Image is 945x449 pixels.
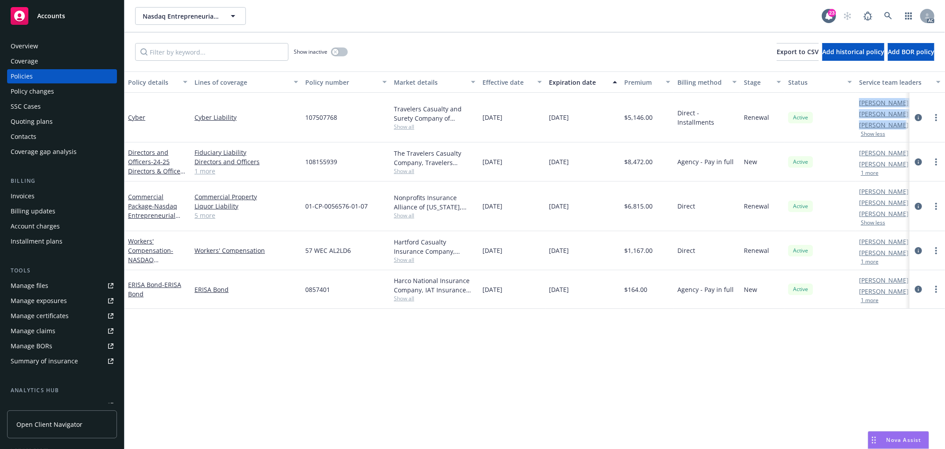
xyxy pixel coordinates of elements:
div: Service team leaders [859,78,931,87]
span: Agency - Pay in full [677,285,734,294]
div: Policies [11,69,33,83]
a: Manage certificates [7,309,117,323]
span: Direct [677,246,695,255]
div: Manage files [11,279,48,293]
div: Lines of coverage [194,78,288,87]
span: 107507768 [305,113,337,122]
div: Coverage gap analysis [11,145,77,159]
button: Policy number [302,71,390,93]
span: - Nasdaq Entrepreneurial Center, Inc. - Commercial Package [128,202,180,248]
a: [PERSON_NAME] [859,198,909,207]
a: Account charges [7,219,117,233]
div: Policy changes [11,84,54,98]
div: Expiration date [549,78,607,87]
button: Policy details [124,71,191,93]
a: circleInformation [913,201,924,212]
a: Manage exposures [7,294,117,308]
span: Active [792,202,809,210]
a: Manage BORs [7,339,117,353]
a: [PERSON_NAME] [859,109,909,118]
span: Agency - Pay in full [677,157,734,166]
div: The Travelers Casualty Company, Travelers Insurance [394,149,475,167]
a: [PERSON_NAME] [859,276,909,285]
a: Policy changes [7,84,117,98]
a: Manage files [7,279,117,293]
a: more [931,157,941,167]
button: Add BOR policy [888,43,934,61]
a: SSC Cases [7,99,117,114]
a: more [931,201,941,212]
a: Overview [7,39,117,53]
span: Accounts [37,12,65,20]
div: Market details [394,78,466,87]
a: Directors and Officers [194,157,298,166]
button: Show less [861,220,885,225]
button: Premium [621,71,674,93]
div: Manage certificates [11,309,69,323]
a: Cyber Liability [194,113,298,122]
a: Commercial Package [128,193,177,248]
a: Directors and Officers [128,148,187,185]
div: Travelers Casualty and Surety Company of America, Travelers Insurance [394,104,475,123]
span: Active [792,247,809,255]
div: Policy details [128,78,178,87]
span: $6,815.00 [624,201,653,211]
span: Show all [394,295,475,302]
a: [PERSON_NAME] [859,209,909,218]
span: Active [792,114,809,122]
div: Overview [11,39,38,53]
button: Effective date [479,71,545,93]
button: Lines of coverage [191,71,302,93]
div: Manage exposures [11,294,67,308]
a: Billing updates [7,204,117,218]
span: Show all [394,123,475,130]
div: Premium [624,78,661,87]
div: Coverage [11,54,38,68]
a: Liquor Liability [194,201,298,211]
a: ERISA Bond [194,285,298,294]
div: Harco National Insurance Company, IAT Insurance Group [394,276,475,295]
div: Quoting plans [11,114,53,129]
input: Filter by keyword... [135,43,288,61]
div: Status [788,78,842,87]
span: Export to CSV [777,47,819,56]
button: Nasdaq Entrepreneurial Center, Inc. [135,7,246,25]
a: Loss summary generator [7,398,117,413]
span: Nasdaq Entrepreneurial Center, Inc. [143,12,219,21]
a: circleInformation [913,112,924,123]
button: Market details [390,71,479,93]
a: Coverage [7,54,117,68]
a: [PERSON_NAME] [859,287,909,296]
a: Fiduciary Liability [194,148,298,157]
a: Commercial Property [194,192,298,201]
button: Export to CSV [777,43,819,61]
button: Show less [861,131,885,137]
a: [PERSON_NAME] [859,248,909,257]
div: Invoices [11,189,35,203]
button: 1 more [861,170,879,176]
div: Drag to move [868,432,879,449]
a: Coverage gap analysis [7,145,117,159]
span: [DATE] [549,157,569,166]
span: Renewal [744,246,769,255]
a: Summary of insurance [7,354,117,368]
a: Cyber [128,113,145,122]
a: circleInformation [913,157,924,167]
span: [DATE] [549,246,569,255]
a: more [931,284,941,295]
span: Add BOR policy [888,47,934,56]
div: Loss summary generator [11,398,84,413]
span: Add historical policy [822,47,884,56]
a: Report a Bug [859,7,877,25]
a: [PERSON_NAME] [859,159,909,169]
div: Summary of insurance [11,354,78,368]
a: Manage claims [7,324,117,338]
a: Contacts [7,130,117,144]
span: [DATE] [482,246,502,255]
span: Active [792,158,809,166]
div: Manage claims [11,324,55,338]
div: Manage BORs [11,339,52,353]
div: Stage [744,78,771,87]
span: $164.00 [624,285,647,294]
